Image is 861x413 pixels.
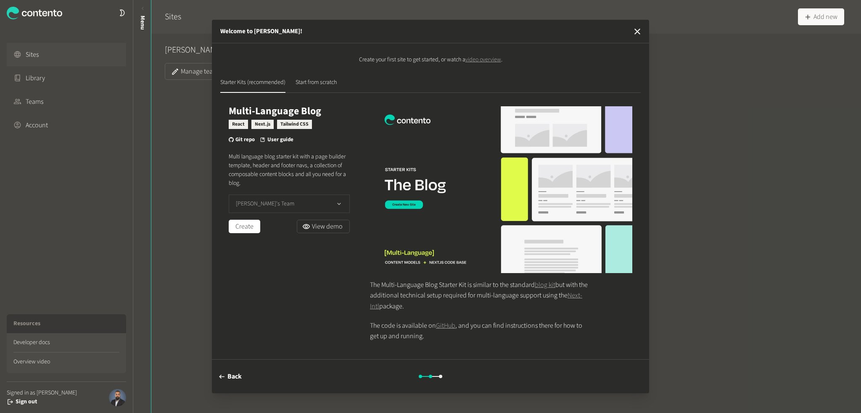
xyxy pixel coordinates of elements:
[535,280,555,289] a: blog kit
[229,136,255,144] a: Git repo
[296,78,337,93] button: Start from scratch
[229,153,350,188] p: Multi language blog starter kit with a page builder template, header and footer navs, a collectio...
[229,120,248,129] li: React
[235,136,255,144] span: Git repo
[267,136,293,144] span: User guide
[220,78,285,93] button: Starter Kits (recommended)
[229,220,260,233] button: Create
[370,280,589,312] p: The Multi-Language Blog Starter Kit is similar to the standard but with the additional technical ...
[260,136,293,144] a: User guide
[370,321,589,342] p: The code is available on , and you can find instructions there for how to get up and running.
[219,368,242,385] button: Back
[277,120,312,129] li: Tailwind CSS
[297,220,350,233] a: View demo
[370,106,632,273] img: Starter-Kit---Blog-Multi-language.jpg
[465,55,501,64] a: video overview
[220,27,302,37] h2: Welcome to [PERSON_NAME]!
[436,321,455,330] a: GitHub
[370,291,582,311] a: Next-Intl
[229,106,350,116] h2: Multi-Language Blog
[251,120,274,129] li: Next.js
[220,55,641,64] p: Create your first site to get started, or watch a .
[229,195,350,213] button: [PERSON_NAME]'s Team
